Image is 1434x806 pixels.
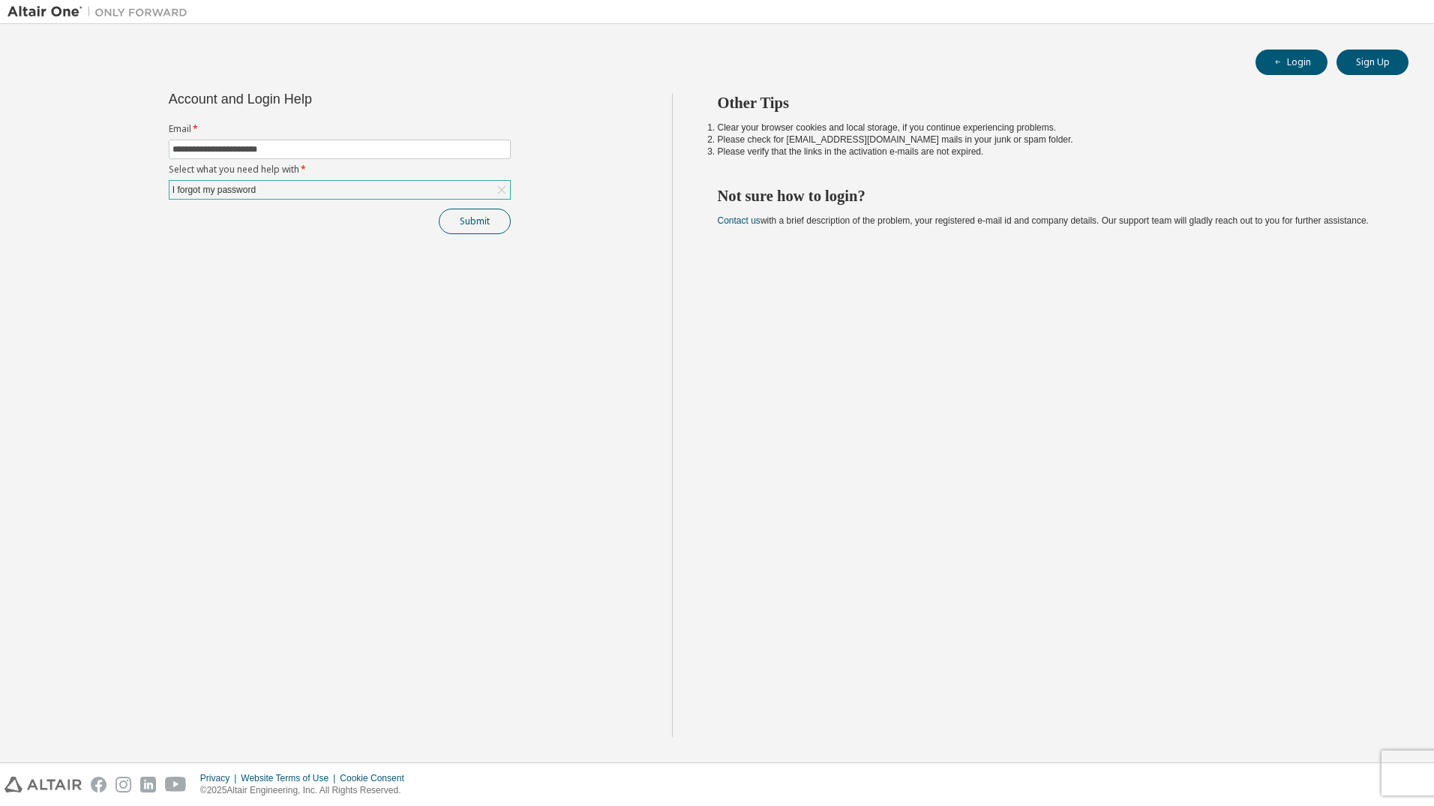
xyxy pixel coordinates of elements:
li: Please verify that the links in the activation e-mails are not expired. [718,146,1382,158]
div: I forgot my password [170,182,258,198]
div: I forgot my password [169,181,510,199]
h2: Not sure how to login? [718,186,1382,206]
button: Login [1255,50,1327,75]
li: Please check for [EMAIL_ADDRESS][DOMAIN_NAME] mails in your junk or spam folder. [718,134,1382,146]
div: Privacy [200,772,241,784]
a: Contact us [718,215,760,226]
h2: Other Tips [718,93,1382,113]
label: Email [169,123,511,135]
button: Sign Up [1336,50,1408,75]
li: Clear your browser cookies and local storage, if you continue experiencing problems. [718,122,1382,134]
img: youtube.svg [165,777,187,792]
img: Altair One [7,5,195,20]
label: Select what you need help with [169,164,511,176]
div: Cookie Consent [340,772,412,784]
img: facebook.svg [91,777,106,792]
span: with a brief description of the problem, your registered e-mail id and company details. Our suppo... [718,215,1369,226]
button: Submit [439,209,511,234]
p: © 2025 Altair Engineering, Inc. All Rights Reserved. [200,784,413,797]
img: instagram.svg [115,777,131,792]
img: linkedin.svg [140,777,156,792]
img: altair_logo.svg [4,777,82,792]
div: Website Terms of Use [241,772,340,784]
div: Account and Login Help [169,93,442,105]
